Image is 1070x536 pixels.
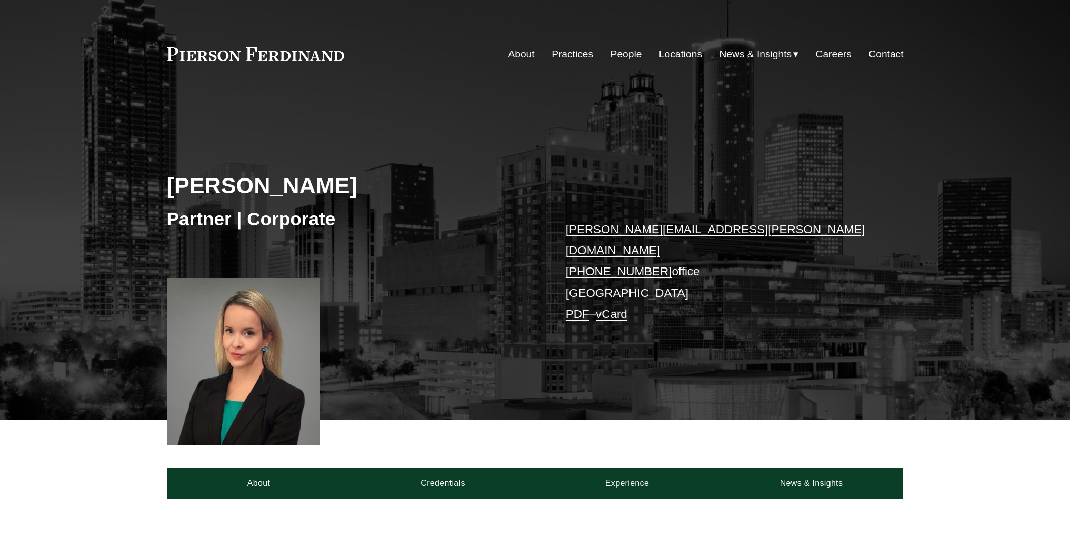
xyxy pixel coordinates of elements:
[167,207,535,231] h3: Partner | Corporate
[719,468,903,499] a: News & Insights
[566,307,589,321] a: PDF
[566,265,672,278] a: [PHONE_NUMBER]
[167,468,351,499] a: About
[659,44,702,64] a: Locations
[535,468,719,499] a: Experience
[167,172,535,199] h2: [PERSON_NAME]
[596,307,627,321] a: vCard
[566,223,865,257] a: [PERSON_NAME][EMAIL_ADDRESS][PERSON_NAME][DOMAIN_NAME]
[719,44,799,64] a: folder dropdown
[552,44,593,64] a: Practices
[868,44,903,64] a: Contact
[351,468,535,499] a: Credentials
[611,44,642,64] a: People
[816,44,852,64] a: Careers
[508,44,534,64] a: About
[566,219,873,325] p: office [GEOGRAPHIC_DATA] –
[719,45,792,64] span: News & Insights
